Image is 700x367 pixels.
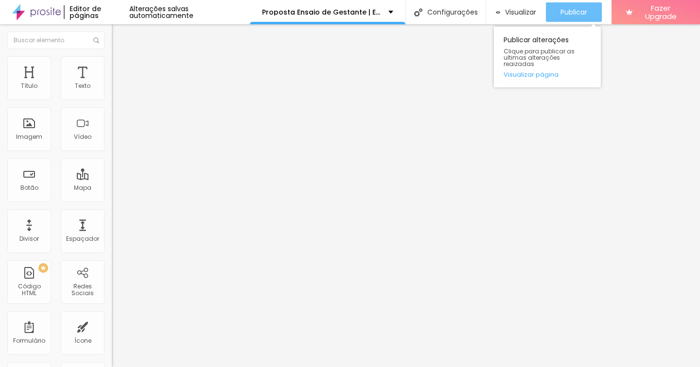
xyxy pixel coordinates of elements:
[560,8,587,16] span: Publicar
[63,283,102,297] div: Redes Sociais
[75,83,90,89] div: Texto
[64,5,130,19] div: Editor de páginas
[13,337,45,344] div: Formulário
[19,235,39,242] div: Divisor
[16,133,42,140] div: Imagem
[486,2,545,22] button: Visualizar
[112,24,700,367] iframe: Editor
[129,5,249,19] div: Alterações salvas automaticamente
[496,8,500,17] img: view-1.svg
[505,8,536,16] span: Visualizar
[93,37,99,43] img: Icone
[20,184,38,191] div: Botão
[66,235,99,242] div: Espaçador
[10,283,48,297] div: Código HTML
[546,2,602,22] button: Publicar
[504,71,591,78] a: Visualizar página
[494,27,601,87] div: Publicar alterações
[504,48,591,67] span: Clique para publicar as ultimas alterações reaizadas
[262,9,381,16] p: Proposta Ensaio de Gestante | Estúdio Fotógrafo de Emoções
[74,337,91,344] div: Ícone
[7,32,105,49] input: Buscar elemento
[21,83,37,89] div: Título
[74,133,91,140] div: Vídeo
[414,8,422,17] img: Icone
[636,4,685,21] span: Fazer Upgrade
[74,184,91,191] div: Mapa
